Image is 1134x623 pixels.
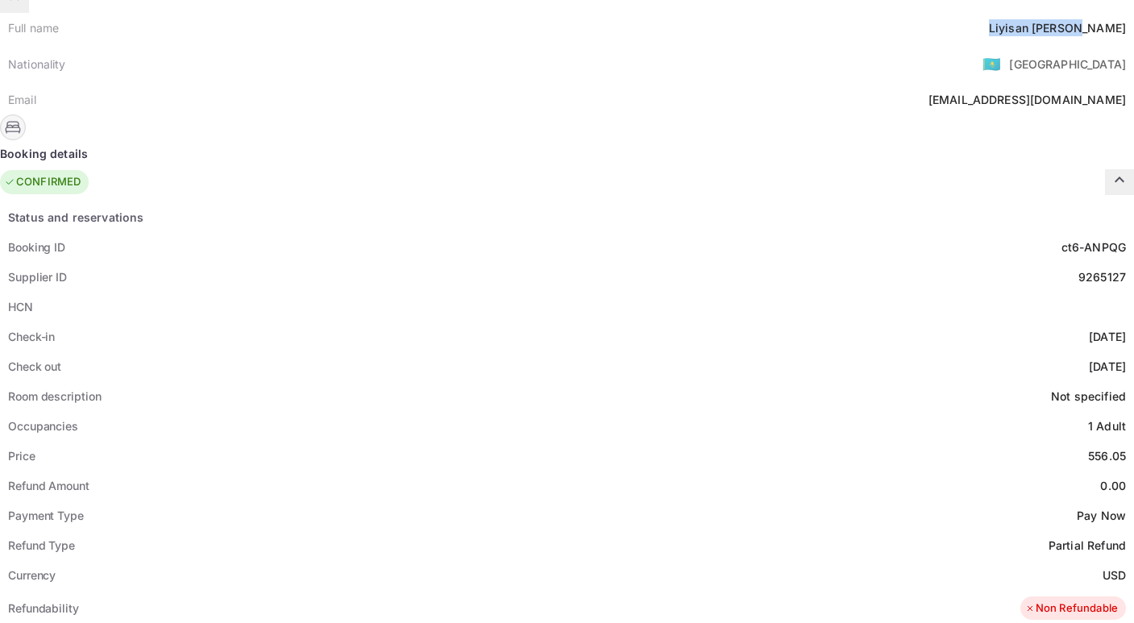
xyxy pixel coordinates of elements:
div: Nationality [8,56,66,73]
div: Price [8,447,35,464]
div: Supplier ID [8,268,67,285]
div: Payment Type [8,507,84,524]
div: Refundability [8,600,79,617]
div: 1 Adult [1088,417,1126,434]
div: Non Refundable [1024,600,1118,617]
div: Status and reservations [8,209,143,226]
div: CONFIRMED [4,174,81,190]
div: Liyisan [PERSON_NAME] [989,19,1126,36]
div: ct6-ANPQG [1061,239,1126,255]
div: HCN [8,298,33,315]
div: Partial Refund [1049,537,1126,554]
div: Refund Type [8,537,75,554]
div: Check-in [8,328,55,345]
div: Occupancies [8,417,78,434]
div: Pay Now [1077,507,1126,524]
div: [GEOGRAPHIC_DATA] [1009,56,1126,73]
div: Currency [8,567,56,584]
div: [EMAIL_ADDRESS][DOMAIN_NAME] [928,91,1126,108]
div: Email [8,91,36,108]
div: Full name [8,19,59,36]
div: 556.05 [1088,447,1126,464]
div: 9265127 [1078,268,1126,285]
div: [DATE] [1089,358,1126,375]
div: Refund Amount [8,477,89,494]
span: United States [982,49,1001,78]
div: [DATE] [1089,328,1126,345]
div: Booking ID [8,239,65,255]
div: Room description [8,388,101,405]
div: USD [1103,567,1126,584]
div: Not specified [1051,388,1126,405]
div: Check out [8,358,61,375]
div: 0.00 [1100,477,1126,494]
